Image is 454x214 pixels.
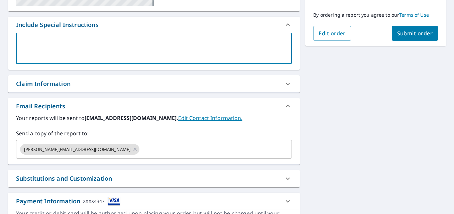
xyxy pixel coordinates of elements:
[16,197,120,206] div: Payment Information
[313,26,351,41] button: Edit order
[399,12,429,18] a: Terms of Use
[20,146,134,153] span: [PERSON_NAME][EMAIL_ADDRESS][DOMAIN_NAME]
[16,114,292,122] label: Your reports will be sent to
[20,144,139,155] div: [PERSON_NAME][EMAIL_ADDRESS][DOMAIN_NAME]
[16,129,292,137] label: Send a copy of the report to:
[313,12,438,18] p: By ordering a report you agree to our
[397,30,433,37] span: Submit order
[16,20,99,29] div: Include Special Instructions
[8,98,300,114] div: Email Recipients
[16,102,65,111] div: Email Recipients
[178,114,242,122] a: EditContactInfo
[85,114,178,122] b: [EMAIL_ADDRESS][DOMAIN_NAME].
[16,174,112,183] div: Substitutions and Customization
[8,75,300,92] div: Claim Information
[8,193,300,210] div: Payment InformationXXXX4347cardImage
[16,79,71,88] div: Claim Information
[108,197,120,206] img: cardImage
[392,26,438,41] button: Submit order
[83,197,105,206] div: XXXX4347
[8,17,300,33] div: Include Special Instructions
[319,30,346,37] span: Edit order
[8,170,300,187] div: Substitutions and Customization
